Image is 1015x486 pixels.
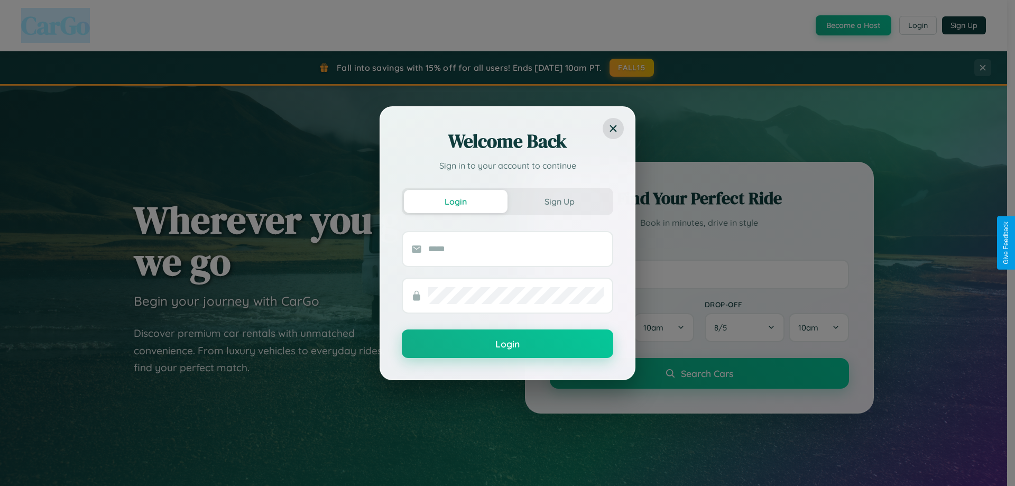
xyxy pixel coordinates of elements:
[402,129,613,154] h2: Welcome Back
[404,190,508,213] button: Login
[402,159,613,172] p: Sign in to your account to continue
[402,329,613,358] button: Login
[508,190,611,213] button: Sign Up
[1002,222,1010,264] div: Give Feedback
